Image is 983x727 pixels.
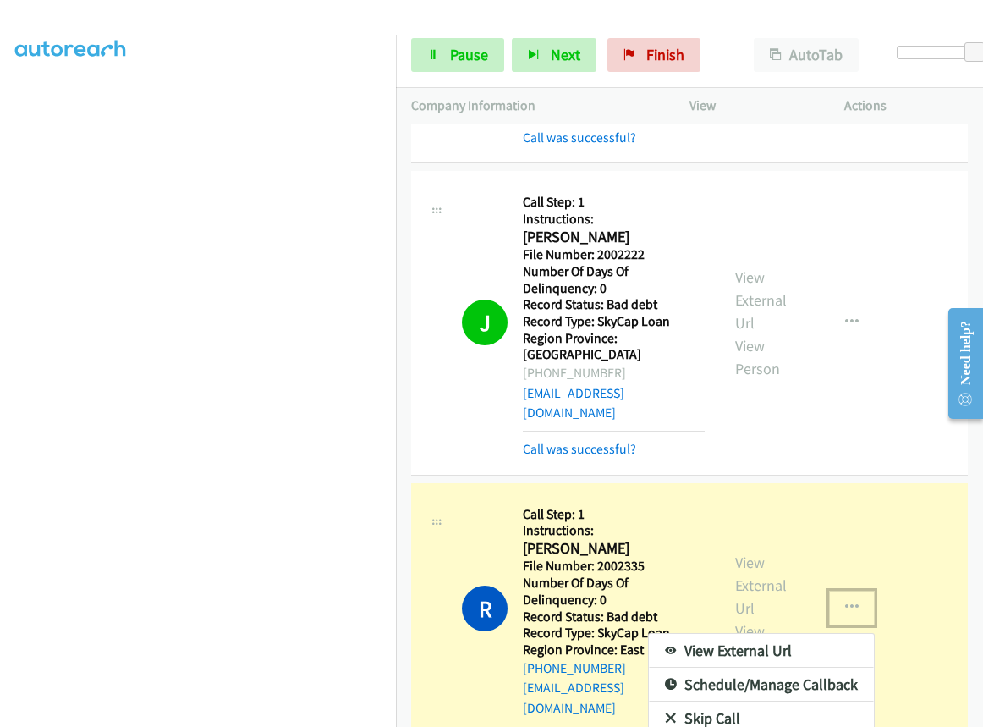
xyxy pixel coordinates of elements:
iframe: Resource Center [934,296,983,431]
a: Schedule/Manage Callback [649,668,874,702]
a: View External Url [649,634,874,668]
